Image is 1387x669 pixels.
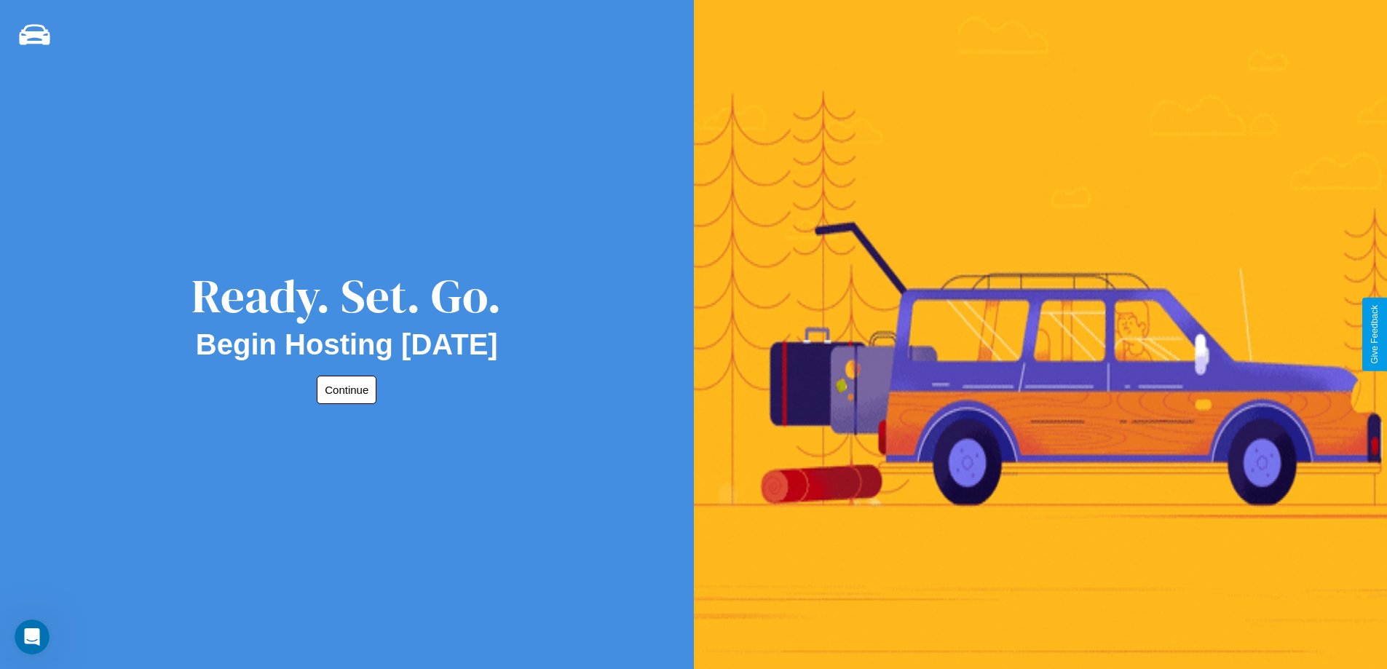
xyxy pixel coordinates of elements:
iframe: Intercom live chat [15,619,50,654]
div: Give Feedback [1370,305,1380,364]
button: Continue [317,376,376,404]
h2: Begin Hosting [DATE] [196,328,498,361]
div: Ready. Set. Go. [191,264,502,328]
